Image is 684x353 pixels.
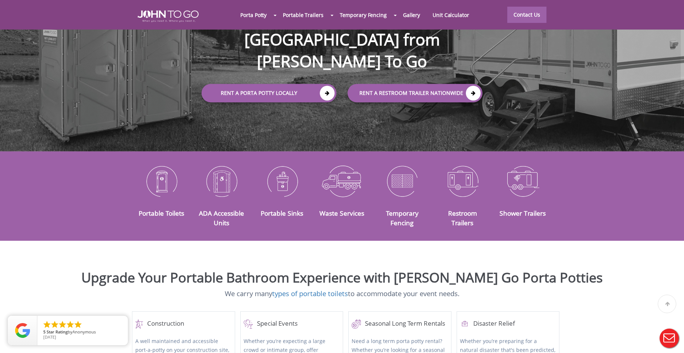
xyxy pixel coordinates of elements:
[47,329,68,335] span: Star Rating
[50,320,59,329] li: 
[43,330,122,335] span: by
[15,323,30,338] img: Review Rating
[58,320,67,329] li: 
[66,320,75,329] li: 
[654,323,684,353] button: Live Chat
[43,320,51,329] li: 
[43,334,56,340] span: [DATE]
[43,329,45,335] span: 5
[72,329,96,335] span: Anonymous
[74,320,82,329] li: 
